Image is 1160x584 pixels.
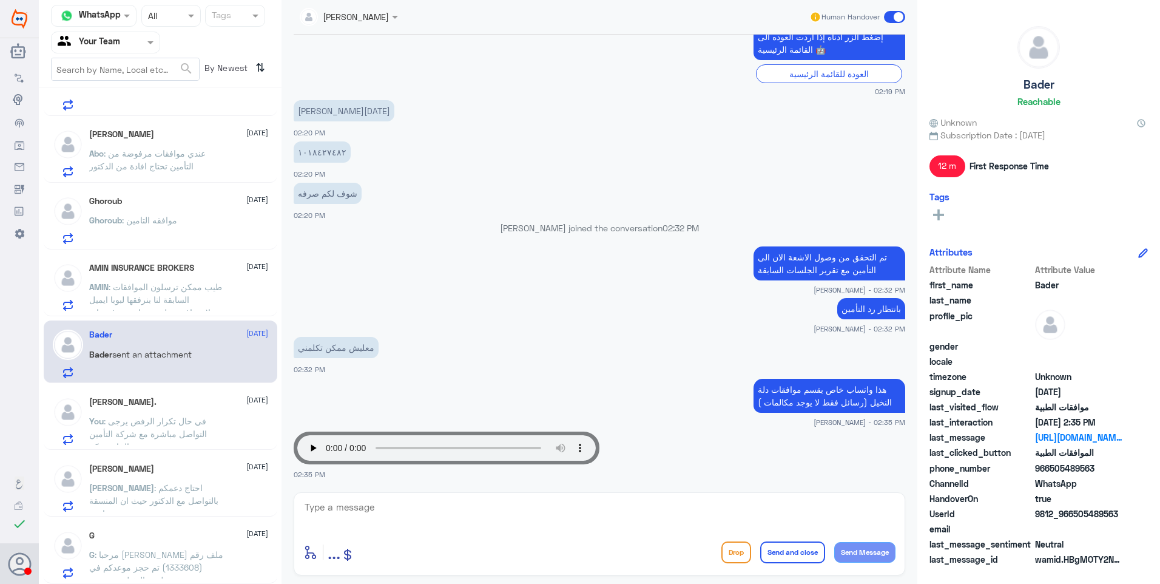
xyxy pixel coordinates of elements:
[1035,263,1123,276] span: Attribute Value
[1035,385,1123,398] span: 2025-09-18T16:42:49.406Z
[210,8,231,24] div: Tags
[929,508,1033,520] span: UserId
[89,416,207,452] span: : في حال تكرار الرفض يرجى التواصل مباشرة مع شركة التأمين الخاصة بكم
[89,330,112,340] h5: Bader
[53,129,83,160] img: defaultAdmin.png
[246,127,268,138] span: [DATE]
[294,141,351,163] p: 21/9/2025, 2:20 PM
[53,531,83,561] img: defaultAdmin.png
[255,58,265,78] i: ⇅
[1035,523,1123,535] span: null
[929,370,1033,383] span: timezone
[112,349,192,359] span: sent an attachment
[929,279,1033,291] span: first_name
[89,416,104,426] span: You
[929,538,1033,551] span: last_message_sentiment
[328,541,340,563] span: ...
[294,337,379,358] p: 21/9/2025, 2:32 PM
[756,64,902,83] div: العودة للقائمة الرئيسية
[246,194,268,205] span: [DATE]
[1035,310,1065,340] img: defaultAdmin.png
[929,263,1033,276] span: Attribute Name
[53,330,83,360] img: defaultAdmin.png
[929,462,1033,475] span: phone_number
[53,397,83,427] img: defaultAdmin.png
[929,191,949,202] h6: Tags
[12,9,27,29] img: Widebot Logo
[89,397,157,407] h5: ريم بنت محمد.
[58,7,76,25] img: whatsapp.png
[1023,78,1054,92] h5: Bader
[246,261,268,272] span: [DATE]
[754,26,905,60] p: 21/9/2025, 2:19 PM
[929,246,973,257] h6: Attributes
[1035,340,1123,353] span: null
[294,432,599,464] audio: Your browser does not support the audio tag.
[969,160,1049,172] span: First Response Time
[1035,446,1123,459] span: الموافقات الطبية
[929,129,1148,141] span: Subscription Date : [DATE]
[246,395,268,406] span: [DATE]
[1035,508,1123,520] span: 9812_966505489563
[58,33,76,52] img: yourTeam.svg
[246,528,268,539] span: [DATE]
[89,263,194,273] h5: AMIN INSURANCE BROKERS
[89,215,122,225] span: Ghoroub
[294,365,325,373] span: 02:32 PM
[246,461,268,472] span: [DATE]
[12,517,27,531] i: check
[89,129,154,140] h5: Abo Malek
[89,349,112,359] span: Bader
[294,100,394,121] p: 21/9/2025, 2:20 PM
[53,263,83,293] img: defaultAdmin.png
[294,470,325,478] span: 02:35 PM
[8,552,31,576] button: Avatar
[929,416,1033,429] span: last_interaction
[1035,401,1123,413] span: موافقات الطبية
[200,58,251,82] span: By Newest
[760,542,825,563] button: Send and close
[294,211,325,219] span: 02:20 PM
[294,129,325,137] span: 02:20 PM
[89,464,154,474] h5: Ahmed
[929,155,965,177] span: 12 m
[246,328,268,339] span: [DATE]
[1035,462,1123,475] span: 966505489563
[294,183,362,204] p: 21/9/2025, 2:20 PM
[328,538,340,566] button: ...
[52,58,199,80] input: Search by Name, Local etc…
[89,282,222,330] span: : طيب ممكن ترسلون الموافقات السابقة لنا بنرفقها لبوبا ايميل لان مافتحت لهم عشان يشوفون انه متعود ...
[1035,431,1123,444] a: [URL][DOMAIN_NAME]
[929,355,1033,368] span: locale
[1035,370,1123,383] span: Unknown
[929,553,1033,566] span: last_message_id
[929,446,1033,459] span: last_clicked_button
[1035,416,1123,429] span: 2025-09-21T11:35:46.44Z
[1035,477,1123,490] span: 2
[179,61,194,76] span: search
[89,148,206,171] span: : عندي موافقات مرفوضة من التأمين تحتاج افادة من الدكتور
[89,196,122,206] h5: Ghoroub
[875,86,905,97] span: 02:19 PM
[929,116,977,129] span: Unknown
[663,223,699,233] span: 02:32 PM
[834,542,895,563] button: Send Message
[721,542,751,563] button: Drop
[929,431,1033,444] span: last_message
[1018,27,1059,68] img: defaultAdmin.png
[929,401,1033,413] span: last_visited_flow
[754,246,905,280] p: 21/9/2025, 2:32 PM
[53,464,83,494] img: defaultAdmin.png
[814,324,905,334] span: [PERSON_NAME] - 02:32 PM
[1035,279,1123,291] span: Bader
[1035,355,1123,368] span: null
[179,59,194,79] button: search
[814,285,905,295] span: [PERSON_NAME] - 02:32 PM
[89,148,104,158] span: Abo
[929,492,1033,505] span: HandoverOn
[929,477,1033,490] span: ChannelId
[1017,96,1061,107] h6: Reachable
[122,215,177,225] span: : موافقه التامين
[53,196,83,226] img: defaultAdmin.png
[837,298,905,319] p: 21/9/2025, 2:32 PM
